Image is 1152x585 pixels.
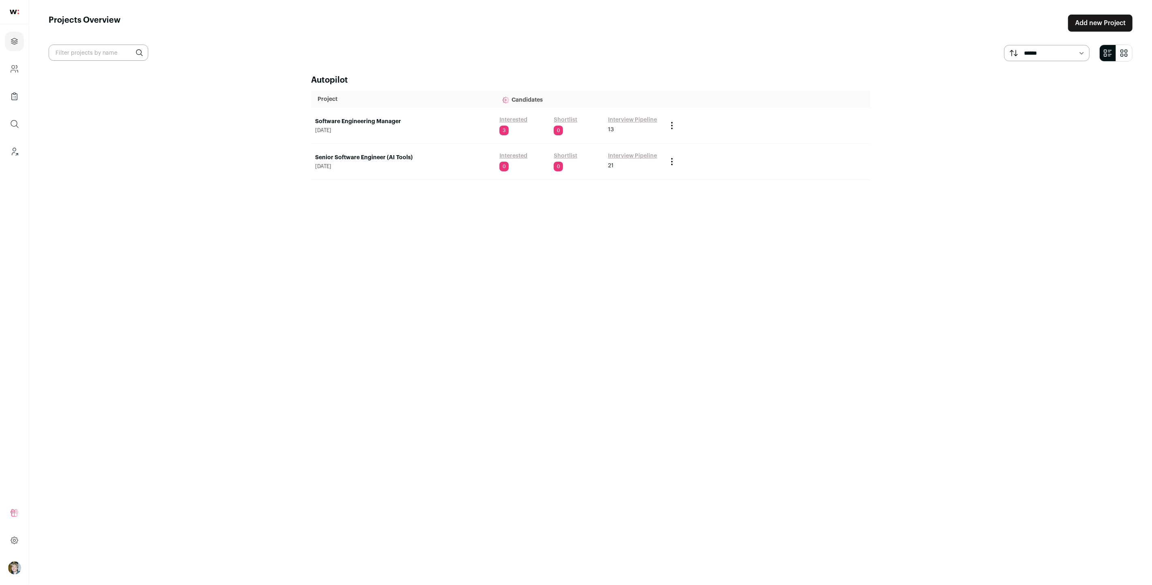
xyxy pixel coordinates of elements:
a: Add new Project [1068,15,1133,32]
span: [DATE] [315,127,491,134]
span: 0 [554,162,563,171]
span: 3 [499,126,509,135]
span: 0 [554,126,563,135]
img: 6494470-medium_jpg [8,562,21,574]
a: Leads (Backoffice) [5,142,24,161]
a: Company and ATS Settings [5,59,24,79]
a: Interview Pipeline [608,152,657,160]
a: Senior Software Engineer (AI Tools) [315,154,491,162]
span: 21 [608,162,614,170]
button: Project Actions [667,121,677,130]
a: Interested [499,152,527,160]
span: 13 [608,126,614,134]
a: Shortlist [554,152,577,160]
input: Filter projects by name [49,45,148,61]
button: Project Actions [667,157,677,167]
a: Shortlist [554,116,577,124]
a: Interested [499,116,527,124]
a: Software Engineering Manager [315,117,491,126]
a: Interview Pipeline [608,116,657,124]
a: Projects [5,32,24,51]
span: 0 [499,162,509,171]
a: Company Lists [5,87,24,106]
p: Candidates [502,91,657,107]
h2: Autopilot [311,75,870,86]
img: wellfound-shorthand-0d5821cbd27db2630d0214b213865d53afaa358527fdda9d0ea32b1df1b89c2c.svg [10,10,19,14]
span: [DATE] [315,163,491,170]
button: Open dropdown [8,562,21,574]
h1: Projects Overview [49,15,121,32]
p: Project [318,95,489,103]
